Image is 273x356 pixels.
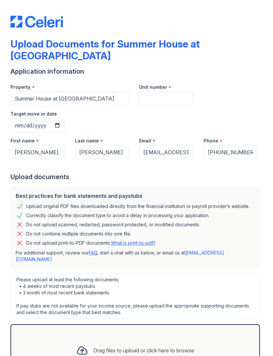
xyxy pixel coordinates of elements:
[16,250,224,262] a: [EMAIL_ADDRESS][DOMAIN_NAME]
[89,250,97,255] a: FAQ
[10,84,30,90] label: Property
[139,84,167,90] label: Unit number
[10,111,57,117] label: Target move in date
[26,230,131,238] div: Do not combine multiple documents into one file.
[10,38,263,62] div: Upload Documents for Summer House at [GEOGRAPHIC_DATA]
[26,221,200,229] div: Do not upload scanned, redacted, password protected, or modified documents.
[10,67,263,76] div: Application information
[10,273,260,319] div: Please upload at least the following documents: • 4 weeks of most recent paystubs • 3 month of mo...
[26,240,155,246] p: Do not upload print-to-PDF documents.
[16,250,255,263] p: For additional support, review our , start a chat with us below, or email us at
[111,240,155,246] a: What is print-to-pdf?
[26,202,249,210] div: Upload original PDF files downloaded directly from the financial institution or payroll provider’...
[75,138,99,144] label: Last name
[10,172,263,181] div: Upload documents
[139,138,151,144] label: Email
[10,138,35,144] label: First name
[204,138,218,144] label: Phone
[93,347,194,354] div: Drag files to upload or click here to browse
[16,192,255,200] div: Best practices for bank statements and paystubs
[10,16,63,28] img: CE_Logo_Blue-a8612792a0a2168367f1c8372b55b34899dd931a85d93a1a3d3e32e68fde9ad4.png
[26,212,209,219] div: Correctly classify the document type to avoid a delay in processing your application.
